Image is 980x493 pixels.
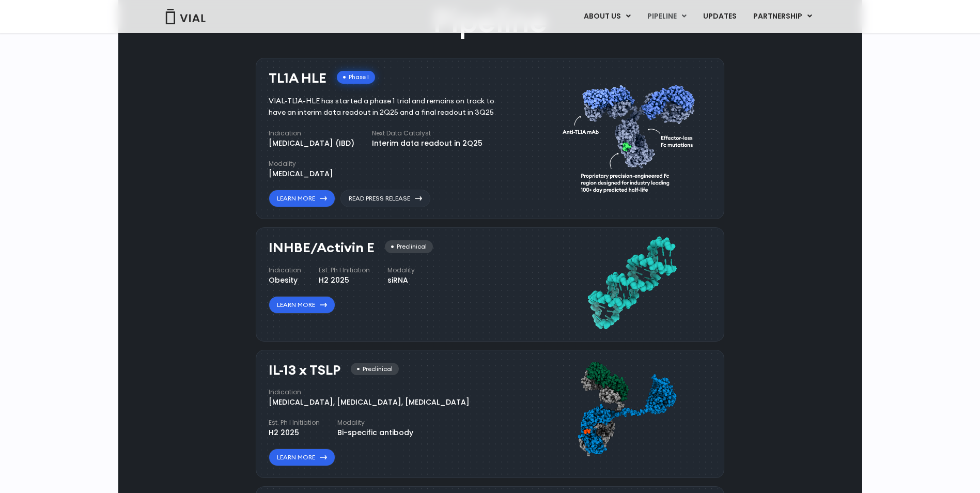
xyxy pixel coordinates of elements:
[337,427,413,438] div: Bi-specific antibody
[319,266,370,275] h4: Est. Ph I Initiation
[337,71,375,84] div: Phase I
[269,449,335,466] a: Learn More
[165,9,206,24] img: Vial Logo
[269,266,301,275] h4: Indication
[639,8,694,25] a: PIPELINEMenu Toggle
[269,159,333,168] h4: Modality
[269,168,333,179] div: [MEDICAL_DATA]
[745,8,820,25] a: PARTNERSHIPMenu Toggle
[269,363,340,378] h3: IL-13 x TSLP
[269,388,470,397] h4: Indication
[385,240,433,253] div: Preclinical
[269,240,375,255] h3: INHBE/Activin E
[340,190,430,207] a: Read Press Release
[269,138,354,149] div: [MEDICAL_DATA] (IBD)
[269,129,354,138] h4: Indication
[269,418,320,427] h4: Est. Ph I Initiation
[269,71,326,86] h3: TL1A HLE
[351,363,399,376] div: Preclinical
[269,275,301,286] div: Obesity
[319,275,370,286] div: H2 2025
[575,8,639,25] a: ABOUT USMenu Toggle
[563,66,701,208] img: TL1A antibody diagram.
[695,8,744,25] a: UPDATES
[269,427,320,438] div: H2 2025
[337,418,413,427] h4: Modality
[387,275,415,286] div: siRNA
[269,296,335,314] a: Learn More
[269,96,510,118] div: VIAL-TL1A-HLE has started a phase 1 trial and remains on track to have an interim data readout in...
[387,266,415,275] h4: Modality
[372,138,483,149] div: Interim data readout in 2Q25
[372,129,483,138] h4: Next Data Catalyst
[269,190,335,207] a: Learn More
[269,397,470,408] div: [MEDICAL_DATA], [MEDICAL_DATA], [MEDICAL_DATA]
